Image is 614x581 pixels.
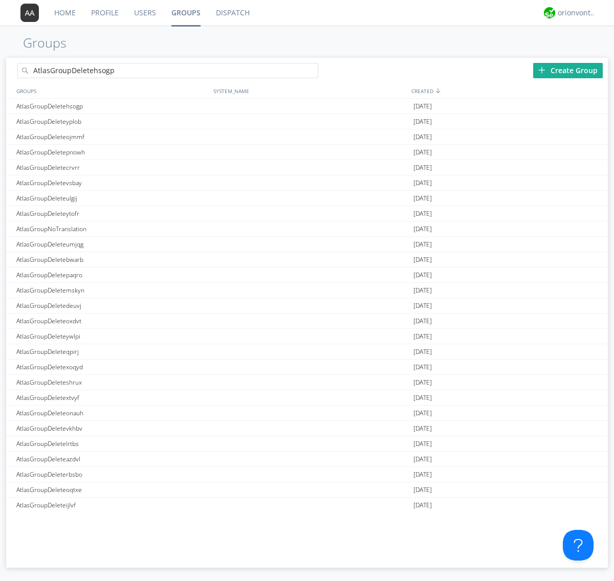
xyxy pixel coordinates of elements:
div: AtlasGroupNoTranslation [14,221,211,236]
span: [DATE] [413,298,432,314]
img: 29d36aed6fa347d5a1537e7736e6aa13 [544,7,555,18]
div: GROUPS [14,83,208,98]
div: AtlasGroupDeleteojmmf [14,129,211,144]
a: AtlasGroupDeletelrtbs[DATE] [6,436,608,452]
a: AtlasGroupDeletepaqro[DATE] [6,267,608,283]
a: AtlasGroupDeleteshrux[DATE] [6,375,608,390]
span: [DATE] [413,375,432,390]
div: AtlasGroupDeleteytofr [14,206,211,221]
div: AtlasGroupDeleteijlvf [14,498,211,512]
span: [DATE] [413,145,432,160]
span: [DATE] [413,252,432,267]
div: AtlasGroupDeleteywlpi [14,329,211,344]
div: AtlasGroupDeleteazdvl [14,452,211,466]
span: [DATE] [413,360,432,375]
span: [DATE] [413,482,432,498]
a: AtlasGroupDeleteoxdvt[DATE] [6,314,608,329]
a: AtlasGroupDeletevkhbv[DATE] [6,421,608,436]
span: [DATE] [413,344,432,360]
a: AtlasGroupDeletemskyn[DATE] [6,283,608,298]
div: AtlasGroupDeleteyplob [14,114,211,129]
a: AtlasGroupNoTranslation[DATE] [6,221,608,237]
span: [DATE] [413,314,432,329]
span: [DATE] [413,498,432,513]
div: AtlasGroupDeletextvyf [14,390,211,405]
a: AtlasGroupDeletexoqyd[DATE] [6,360,608,375]
div: AtlasGroupDeletexoqyd [14,360,211,374]
div: AtlasGroupDeleteoqtxe [14,482,211,497]
div: AtlasGroupDeleteqpirj [14,344,211,359]
div: AtlasGroupDeletemskyn [14,283,211,298]
div: AtlasGroupDeletecrvrr [14,160,211,175]
a: AtlasGroupDeletevsbay[DATE] [6,175,608,191]
span: [DATE] [413,329,432,344]
span: [DATE] [413,114,432,129]
span: [DATE] [413,221,432,237]
a: AtlasGroupDeleteulgij[DATE] [6,191,608,206]
div: AtlasGroupDeleteulgij [14,191,211,206]
a: AtlasGroupDeletextvyf[DATE] [6,390,608,406]
div: CREATED [409,83,608,98]
img: 373638.png [20,4,39,22]
span: [DATE] [413,283,432,298]
a: AtlasGroupDeletedeuvj[DATE] [6,298,608,314]
input: Search groups [17,63,318,78]
a: AtlasGroupDeleteyplob[DATE] [6,114,608,129]
a: AtlasGroupDeleteijlvf[DATE] [6,498,608,513]
div: AtlasGroupDeletedeuvj [14,298,211,313]
span: [DATE] [413,191,432,206]
a: AtlasGroupDeleteoqtxe[DATE] [6,482,608,498]
div: AtlasGroupDeletebwarb [14,252,211,267]
span: [DATE] [413,99,432,114]
iframe: Toggle Customer Support [563,530,594,561]
span: [DATE] [413,452,432,467]
div: SYSTEM_NAME [211,83,409,98]
div: AtlasGroupDeletevkhbv [14,421,211,436]
a: AtlasGroupDeleteonauh[DATE] [6,406,608,421]
span: [DATE] [413,267,432,283]
span: [DATE] [413,390,432,406]
span: [DATE] [413,421,432,436]
a: AtlasGroupDeleterbsbo[DATE] [6,467,608,482]
div: AtlasGroupDeleteumjqg [14,237,211,252]
div: Create Group [533,63,603,78]
div: AtlasGroupDeleteonauh [14,406,211,420]
div: AtlasGroupDeletepnowh [14,145,211,160]
a: AtlasGroupDeletepnowh[DATE] [6,145,608,160]
span: [DATE] [413,206,432,221]
div: AtlasGroupDeletelrtbs [14,436,211,451]
span: [DATE] [413,129,432,145]
div: AtlasGroupDeleteoxdvt [14,314,211,328]
a: AtlasGroupDeletebwarb[DATE] [6,252,608,267]
span: [DATE] [413,436,432,452]
a: AtlasGroupDeleteojmmf[DATE] [6,129,608,145]
span: [DATE] [413,467,432,482]
div: AtlasGroupDeletehsogp [14,99,211,114]
span: [DATE] [413,237,432,252]
a: AtlasGroupDeleteqpirj[DATE] [6,344,608,360]
div: AtlasGroupDeleteshrux [14,375,211,390]
a: AtlasGroupDeleteazdvl[DATE] [6,452,608,467]
a: AtlasGroupDeletecrvrr[DATE] [6,160,608,175]
img: plus.svg [538,66,545,74]
a: AtlasGroupDeletehsogp[DATE] [6,99,608,114]
div: AtlasGroupDeleterbsbo [14,467,211,482]
span: [DATE] [413,160,432,175]
a: AtlasGroupDeleteywlpi[DATE] [6,329,608,344]
a: AtlasGroupDeleteytofr[DATE] [6,206,608,221]
div: AtlasGroupDeletepaqro [14,267,211,282]
a: AtlasGroupDeleteumjqg[DATE] [6,237,608,252]
span: [DATE] [413,406,432,421]
div: AtlasGroupDeletevsbay [14,175,211,190]
span: [DATE] [413,175,432,191]
div: orionvontas+atlas+automation+org2 [558,8,596,18]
